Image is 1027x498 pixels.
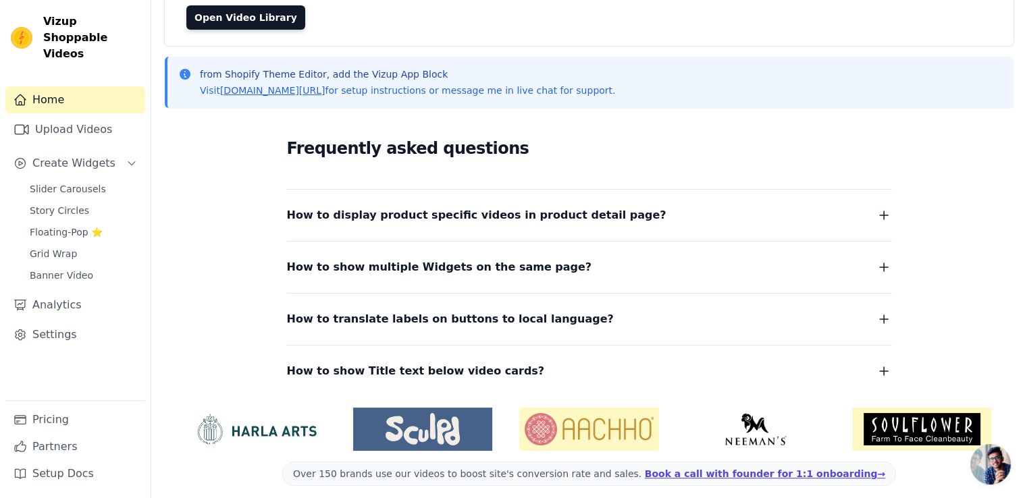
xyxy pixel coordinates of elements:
[970,444,1011,485] a: Open chat
[5,116,145,143] a: Upload Videos
[287,206,892,225] button: How to display product specific videos in product detail page?
[287,362,545,381] span: How to show Title text below video cards?
[645,468,885,479] a: Book a call with founder for 1:1 onboarding
[353,413,493,445] img: Sculpd US
[5,460,145,487] a: Setup Docs
[200,84,615,97] p: Visit for setup instructions or message me in live chat for support.
[686,413,826,445] img: Neeman's
[287,258,892,277] button: How to show multiple Widgets on the same page?
[287,362,892,381] button: How to show Title text below video cards?
[22,179,145,198] a: Slider Carousels
[5,321,145,348] a: Settings
[852,408,992,451] img: Soulflower
[22,223,145,242] a: Floating-Pop ⭐
[22,244,145,263] a: Grid Wrap
[30,225,103,239] span: Floating-Pop ⭐
[186,5,305,30] a: Open Video Library
[30,247,77,260] span: Grid Wrap
[5,292,145,319] a: Analytics
[32,155,115,171] span: Create Widgets
[287,310,614,329] span: How to translate labels on buttons to local language?
[200,67,615,81] p: from Shopify Theme Editor, add the Vizup App Block
[220,85,325,96] a: [DOMAIN_NAME][URL]
[43,13,140,62] span: Vizup Shoppable Videos
[22,266,145,285] a: Banner Video
[11,27,32,49] img: Vizup
[519,408,659,451] img: Aachho
[5,86,145,113] a: Home
[186,413,326,445] img: HarlaArts
[287,310,892,329] button: How to translate labels on buttons to local language?
[5,150,145,177] button: Create Widgets
[30,204,89,217] span: Story Circles
[22,201,145,220] a: Story Circles
[5,433,145,460] a: Partners
[287,258,592,277] span: How to show multiple Widgets on the same page?
[30,182,106,196] span: Slider Carousels
[287,135,892,162] h2: Frequently asked questions
[287,206,666,225] span: How to display product specific videos in product detail page?
[5,406,145,433] a: Pricing
[30,269,93,282] span: Banner Video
